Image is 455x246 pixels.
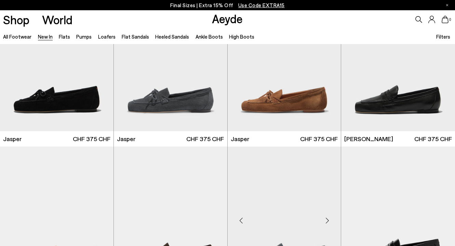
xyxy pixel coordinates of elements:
a: 0 [442,16,449,23]
a: Ankle Boots [196,33,223,40]
a: Heeled Sandals [155,33,189,40]
a: Pumps [76,33,92,40]
span: CHF 375 CHF [414,135,452,143]
a: [PERSON_NAME] CHF 375 CHF [341,131,455,147]
div: Previous slide [231,210,252,231]
a: Loafers [98,33,116,40]
span: CHF 375 CHF [300,135,338,143]
a: New In [38,33,53,40]
a: Flats [59,33,70,40]
span: CHF 375 CHF [186,135,224,143]
div: Next slide [317,210,337,231]
span: Jasper [3,135,22,143]
a: Shop [3,14,29,26]
a: Aeyde [212,11,243,26]
span: Filters [436,33,450,40]
a: Flat Sandals [122,33,149,40]
span: Jasper [117,135,135,143]
a: High Boots [229,33,254,40]
span: CHF 375 CHF [73,135,110,143]
span: [PERSON_NAME] [344,135,393,143]
p: Final Sizes | Extra 15% Off [170,1,285,10]
a: Jasper CHF 375 CHF [114,131,227,147]
a: Jasper CHF 375 CHF [228,131,341,147]
a: All Footwear [3,33,31,40]
span: Jasper [231,135,249,143]
a: World [42,14,72,26]
span: 0 [449,18,452,22]
span: Navigate to /collections/ss25-final-sizes [238,2,285,8]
